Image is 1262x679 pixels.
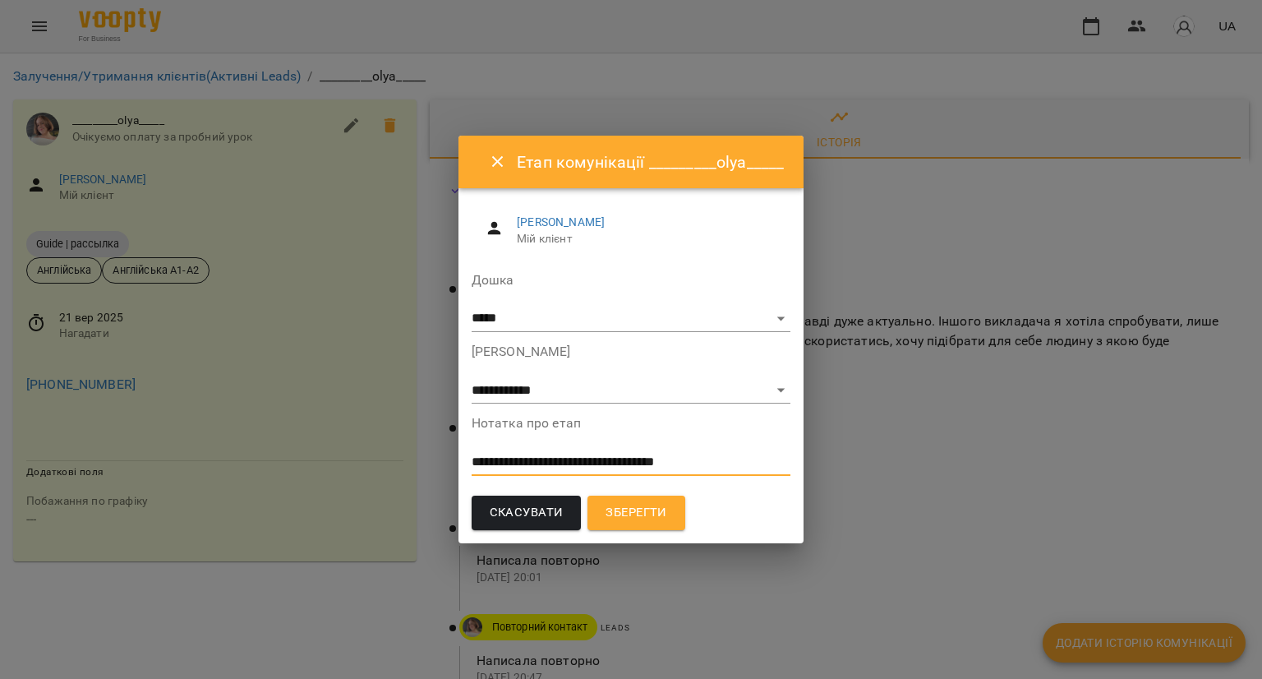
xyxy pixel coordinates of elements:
label: Нотатка про етап [472,417,791,430]
label: Дошка [472,274,791,287]
a: [PERSON_NAME] [517,215,605,229]
button: Зберегти [587,496,684,530]
label: [PERSON_NAME] [472,345,791,358]
span: Зберегти [606,502,666,524]
h6: Етап комунікації _________olya_____ [517,150,784,175]
span: Скасувати [490,502,564,524]
button: Скасувати [472,496,582,530]
span: Мій клієнт [517,231,777,247]
button: Close [478,142,518,182]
